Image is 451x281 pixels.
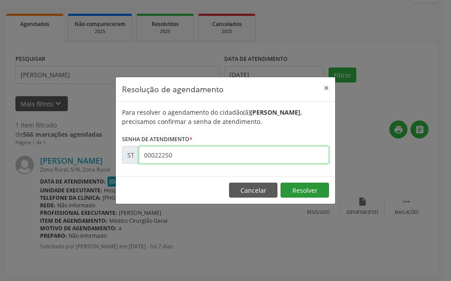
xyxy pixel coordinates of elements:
button: Cancelar [229,183,277,198]
button: Close [318,77,335,99]
div: Para resolver o agendamento do cidadão(ã) , precisamos confirmar a senha de atendimento. [122,108,329,126]
h5: Resolução de agendamento [122,83,224,95]
label: Senha de atendimento [122,132,192,146]
button: Resolver [281,183,329,198]
b: [PERSON_NAME] [250,108,300,116]
div: ST [122,146,139,164]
